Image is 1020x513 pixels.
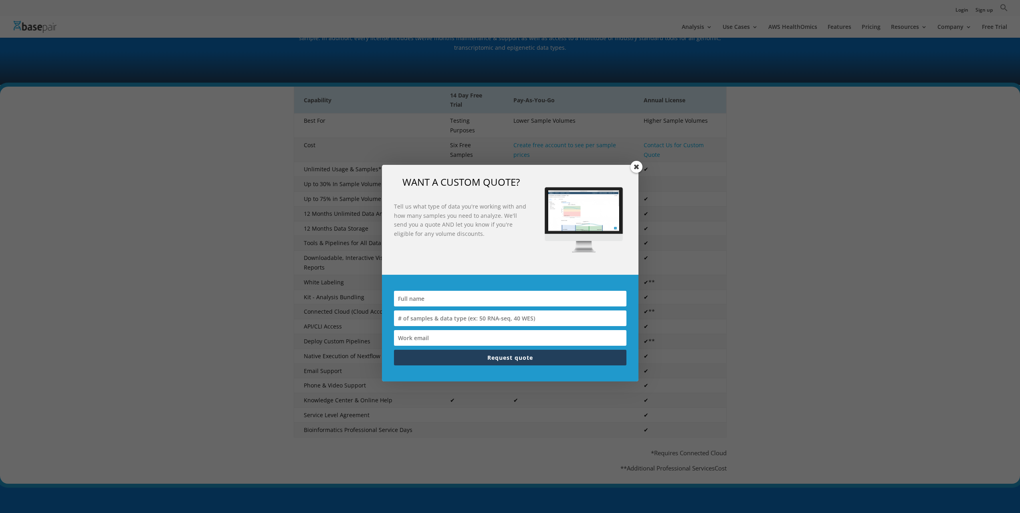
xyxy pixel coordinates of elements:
span: Request quote [487,354,533,361]
button: Request quote [394,350,626,365]
input: Full name [394,291,626,306]
input: Work email [394,330,626,346]
strong: Tell us what type of data you're working with and how many samples you need to analyze. We'll sen... [394,203,526,237]
span: WANT A CUSTOM QUOTE? [402,175,520,189]
input: # of samples & data type (ex: 50 RNA-seq, 40 WES) [394,310,626,326]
